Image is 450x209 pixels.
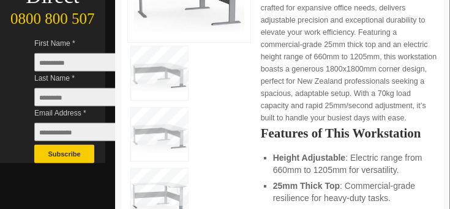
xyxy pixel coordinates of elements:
input: First Name * [34,53,196,71]
input: Email Address * [34,123,196,141]
li: : Electric range from 660mm to 1205mm for versatility. [273,152,426,176]
li: : Commercial-grade resilience for heavy-duty tasks. [273,180,426,204]
strong: Height Adjustable [273,153,346,163]
span: Email Address * [34,107,140,119]
button: Subscribe [34,145,94,163]
h2: Features of This Workstation [261,127,438,139]
span: First Name * [34,37,140,50]
strong: 25mm Thick Top [273,181,340,191]
input: Last Name * [34,88,196,106]
span: Last Name * [34,72,140,84]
